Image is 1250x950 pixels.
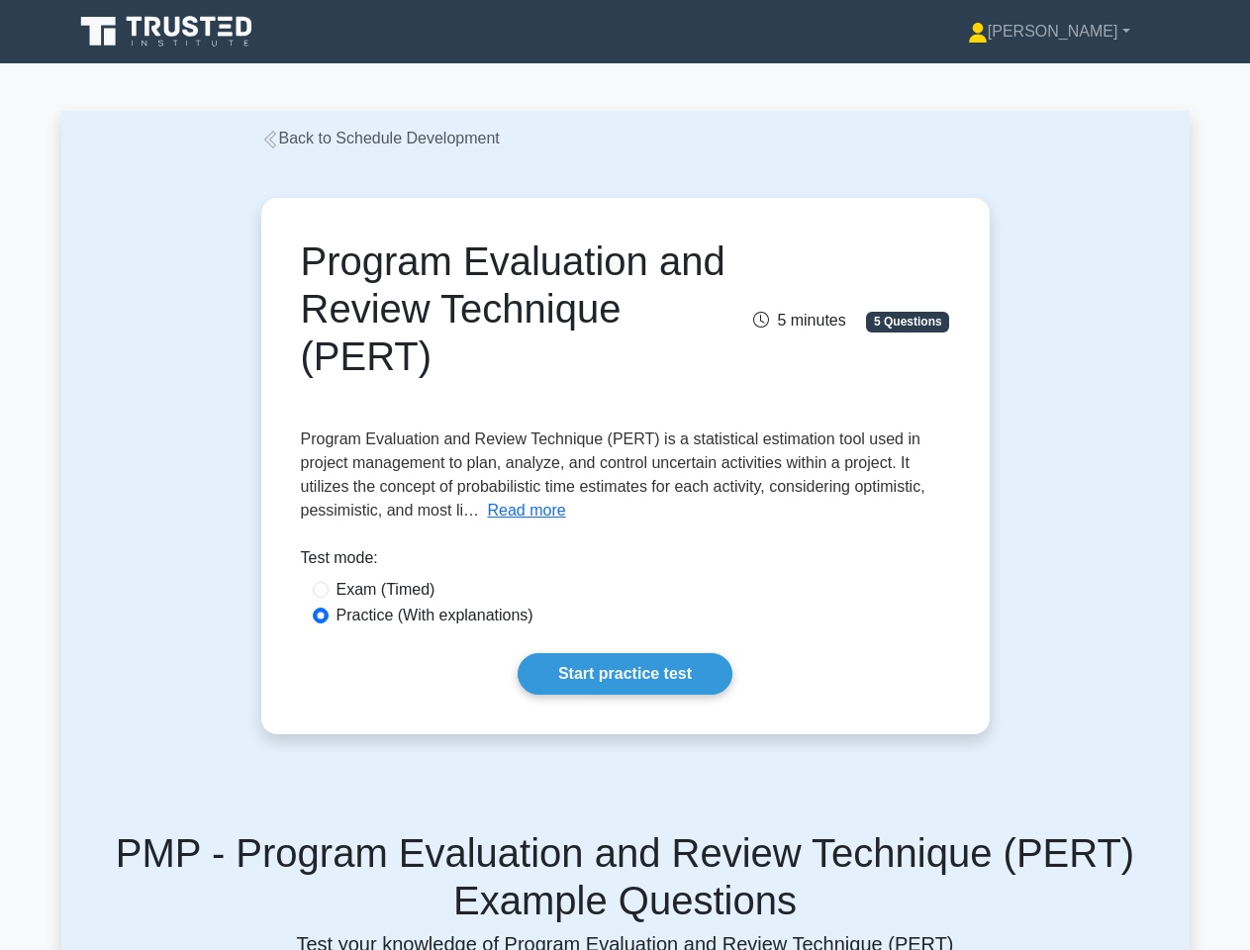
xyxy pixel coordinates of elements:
span: Program Evaluation and Review Technique (PERT) is a statistical estimation tool used in project m... [301,430,925,519]
button: Read more [487,499,565,522]
a: Start practice test [518,653,732,695]
h5: PMP - Program Evaluation and Review Technique (PERT) Example Questions [85,829,1166,924]
div: Test mode: [301,546,950,578]
span: 5 minutes [753,312,845,329]
a: [PERSON_NAME] [920,12,1178,51]
h1: Program Evaluation and Review Technique (PERT) [301,237,725,380]
a: Back to Schedule Development [261,130,500,146]
label: Exam (Timed) [337,578,435,602]
span: 5 Questions [866,312,949,332]
label: Practice (With explanations) [337,604,533,627]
